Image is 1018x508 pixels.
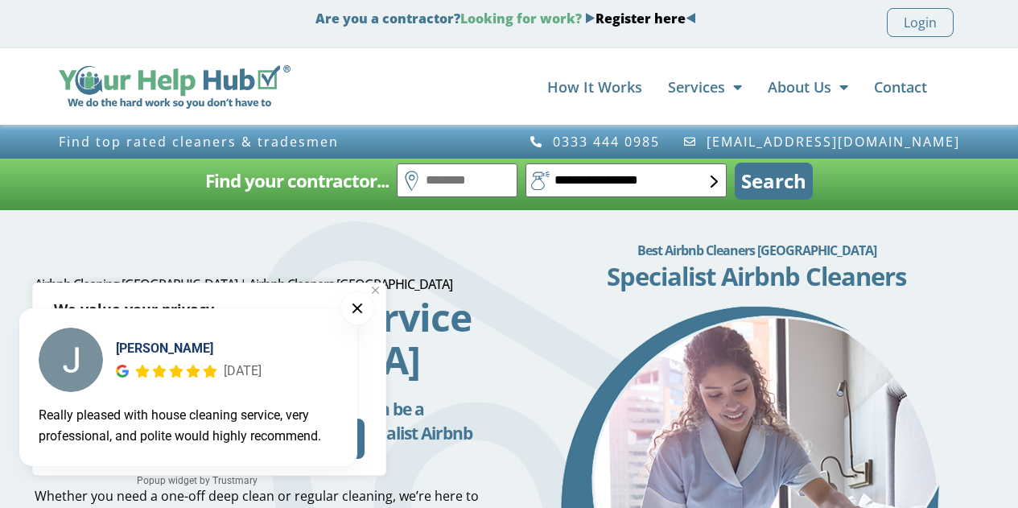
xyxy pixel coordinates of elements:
img: Close [372,287,379,294]
img: Google Reviews [116,365,129,378]
span: 0333 444 0985 [549,134,660,149]
h3: Find top rated cleaners & tradesmen [59,134,501,149]
a: Services [668,71,742,103]
div: Google [116,365,129,378]
img: Your Help Hub Wide Logo [59,65,291,109]
img: Blue Arrow - Right [585,13,596,23]
a: Contact [874,71,927,103]
div: [DATE] [224,361,262,382]
h1: Airbnb Cleaning [GEOGRAPHIC_DATA] | Airbnb Cleaners [GEOGRAPHIC_DATA] [35,278,489,291]
img: Janet [39,328,103,392]
span: Login [904,12,937,33]
strong: Are you a contractor? [315,10,696,27]
span: [EMAIL_ADDRESS][DOMAIN_NAME] [703,134,960,149]
h2: Find your contractor... [205,165,389,197]
a: [EMAIL_ADDRESS][DOMAIN_NAME] [682,134,960,149]
a: 0333 444 0985 [530,134,661,149]
div: Really pleased with house cleaning service, very professional, and polite would highly recommend. [39,405,338,447]
h3: Specialist Airbnb Cleaners [530,264,984,289]
img: select-box-form.svg [711,176,718,188]
div: [PERSON_NAME] [116,339,262,358]
a: About Us [768,71,848,103]
nav: Menu [307,71,926,103]
a: Popup widget by Trustmary [19,473,375,489]
a: Login [887,8,954,37]
img: Blue Arrow - Left [686,13,696,23]
button: Search [735,163,813,200]
a: Register here [596,10,686,27]
span: Looking for work? [460,10,582,27]
h2: Best Airbnb Cleaners [GEOGRAPHIC_DATA] [530,234,984,266]
a: How It Works [547,71,642,103]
